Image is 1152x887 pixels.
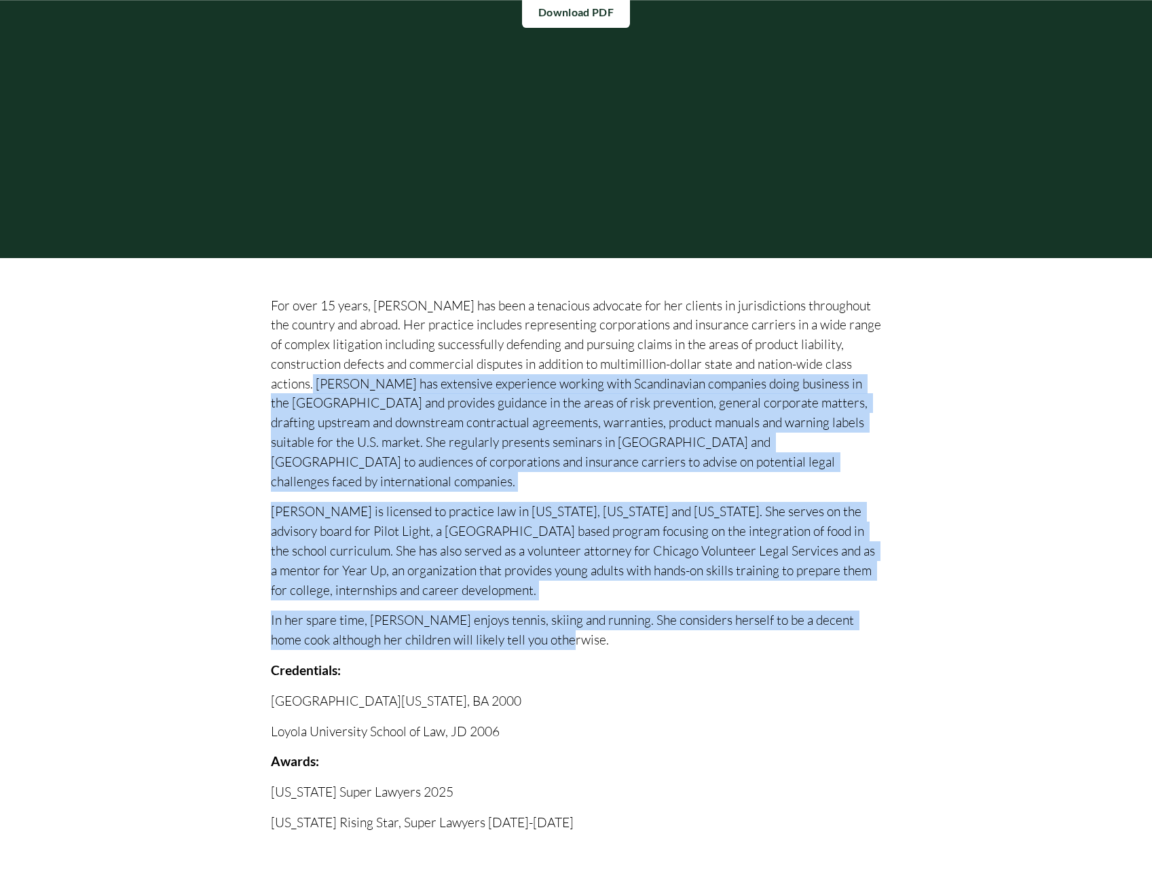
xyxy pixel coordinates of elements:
[271,753,319,769] strong: Awards:
[271,611,882,650] p: In her spare time, [PERSON_NAME] enjoys tennis, skiing and running. She considers herself to be a...
[271,782,882,802] p: [US_STATE] Super Lawyers 2025
[271,691,882,711] p: [GEOGRAPHIC_DATA][US_STATE], BA 2000
[271,502,882,600] p: [PERSON_NAME] is licensed to practice law in [US_STATE], [US_STATE] and [US_STATE]. She serves on...
[271,813,882,833] p: [US_STATE] Rising Star, Super Lawyers [DATE]-[DATE]
[271,296,882,492] p: For over 15 years, [PERSON_NAME] has been a tenacious advocate for her clients in jurisdictions t...
[271,662,341,678] strong: Credentials:
[271,722,882,742] p: Loyola University School of Law, JD 2006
